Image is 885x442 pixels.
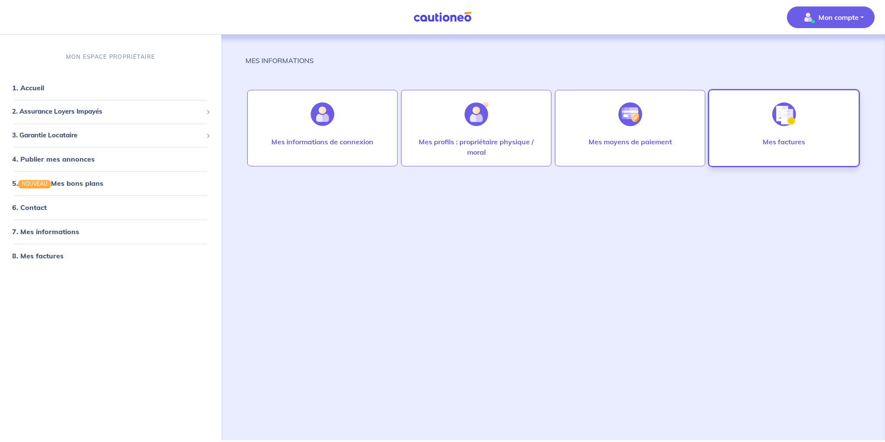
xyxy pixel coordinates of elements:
[3,127,218,144] div: 3. Garantie Locataire
[12,84,44,92] a: 1. Accueil
[3,104,218,121] div: 2. Assurance Loyers Impayés
[245,55,314,66] p: MES INFORMATIONS
[12,179,103,188] a: 5.NOUVEAUMes bons plans
[12,130,203,140] span: 3. Garantie Locataire
[589,137,672,147] p: Mes moyens de paiement
[271,137,373,147] p: Mes informations de connexion
[465,102,488,126] img: illu_account_add.svg
[3,79,218,97] div: 1. Accueil
[618,102,642,126] img: illu_credit_card_no_anim.svg
[66,53,155,61] p: MON ESPACE PROPRIÉTAIRE
[12,252,64,261] a: 8. Mes factures
[3,248,218,265] div: 8. Mes factures
[3,223,218,241] div: 7. Mes informations
[3,199,218,216] div: 6. Contact
[3,175,218,192] div: 5.NOUVEAUMes bons plans
[763,137,805,147] p: Mes factures
[818,12,859,22] p: Mon compte
[12,107,203,117] span: 2. Assurance Loyers Impayés
[12,155,95,164] a: 4. Publier mes annonces
[12,204,47,212] a: 6. Contact
[3,151,218,168] div: 4. Publier mes annonces
[787,6,875,28] button: illu_account_valid_menu.svgMon compte
[12,228,79,236] a: 7. Mes informations
[311,102,334,126] img: illu_account.svg
[410,12,475,22] img: Cautioneo
[410,137,542,157] p: Mes profils : propriétaire physique / moral
[772,102,796,126] img: illu_invoice.svg
[801,10,815,24] img: illu_account_valid_menu.svg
